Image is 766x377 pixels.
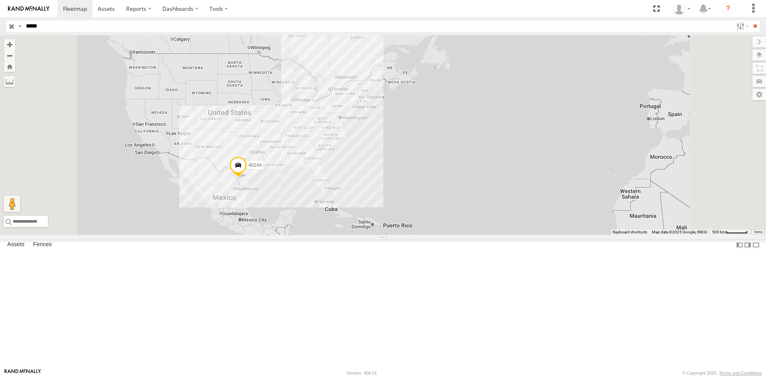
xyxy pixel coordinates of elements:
a: Terms and Conditions [719,371,762,375]
button: Zoom in [4,39,15,50]
div: Carlos Ortiz [670,3,693,15]
label: Search Query [17,20,23,32]
label: Dock Summary Table to the Right [744,239,752,251]
label: Assets [3,239,28,251]
button: Keyboard shortcuts [613,229,647,235]
span: 40244 [249,162,262,168]
a: Visit our Website [4,369,41,377]
a: Terms (opens in new tab) [754,231,762,234]
img: rand-logo.svg [8,6,49,12]
span: 500 km [712,230,726,234]
label: Map Settings [752,89,766,100]
label: Search Filter Options [733,20,750,32]
span: Map data ©2025 Google, INEGI [652,230,707,234]
label: Fences [29,239,56,251]
div: © Copyright 2025 - [682,371,762,375]
button: Map Scale: 500 km per 51 pixels [710,229,750,235]
label: Dock Summary Table to the Left [736,239,744,251]
label: Measure [4,76,15,87]
button: Zoom Home [4,61,15,72]
label: Hide Summary Table [752,239,760,251]
button: Drag Pegman onto the map to open Street View [4,196,20,212]
div: Version: 308.01 [347,371,377,375]
button: Zoom out [4,50,15,61]
i: ? [722,2,734,15]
